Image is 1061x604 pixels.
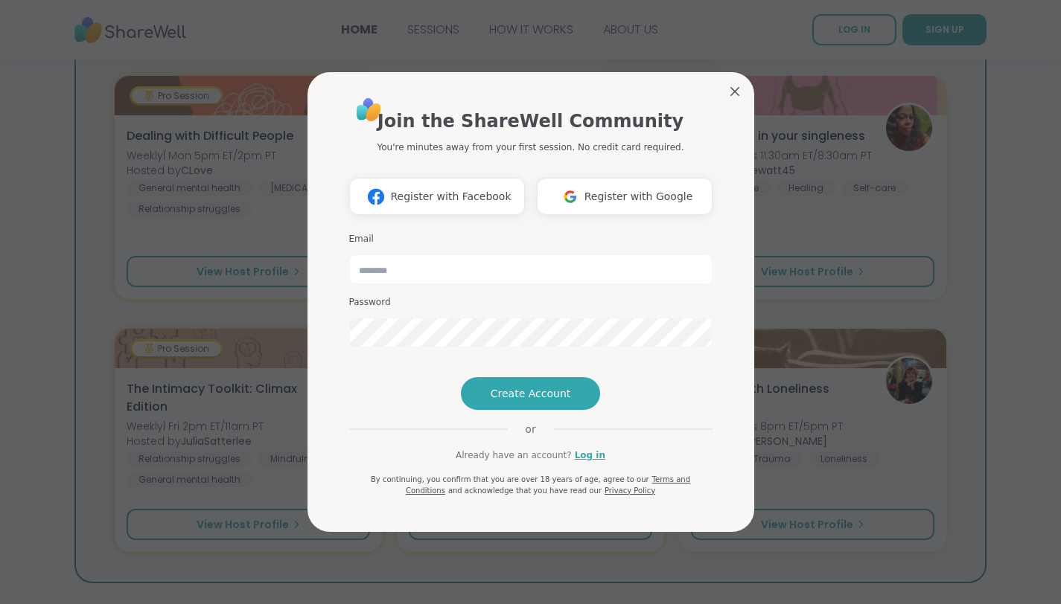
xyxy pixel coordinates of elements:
[491,386,571,401] span: Create Account
[371,475,649,483] span: By continuing, you confirm that you are over 18 years of age, agree to our
[349,233,713,245] h3: Email
[605,486,655,495] a: Privacy Policy
[456,449,572,462] span: Already have an account?
[352,93,386,126] img: ShareWell Logo
[349,296,713,309] h3: Password
[461,377,601,410] button: Create Account
[584,189,693,205] span: Register with Google
[556,183,584,211] img: ShareWell Logomark
[362,183,390,211] img: ShareWell Logomark
[448,486,602,495] span: and acknowledge that you have read our
[377,108,684,135] h1: Join the ShareWell Community
[406,475,690,495] a: Terms and Conditions
[349,178,525,215] button: Register with Facebook
[537,178,713,215] button: Register with Google
[377,141,684,154] p: You're minutes away from your first session. No credit card required.
[390,189,511,205] span: Register with Facebook
[507,422,553,437] span: or
[575,449,605,462] a: Log in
